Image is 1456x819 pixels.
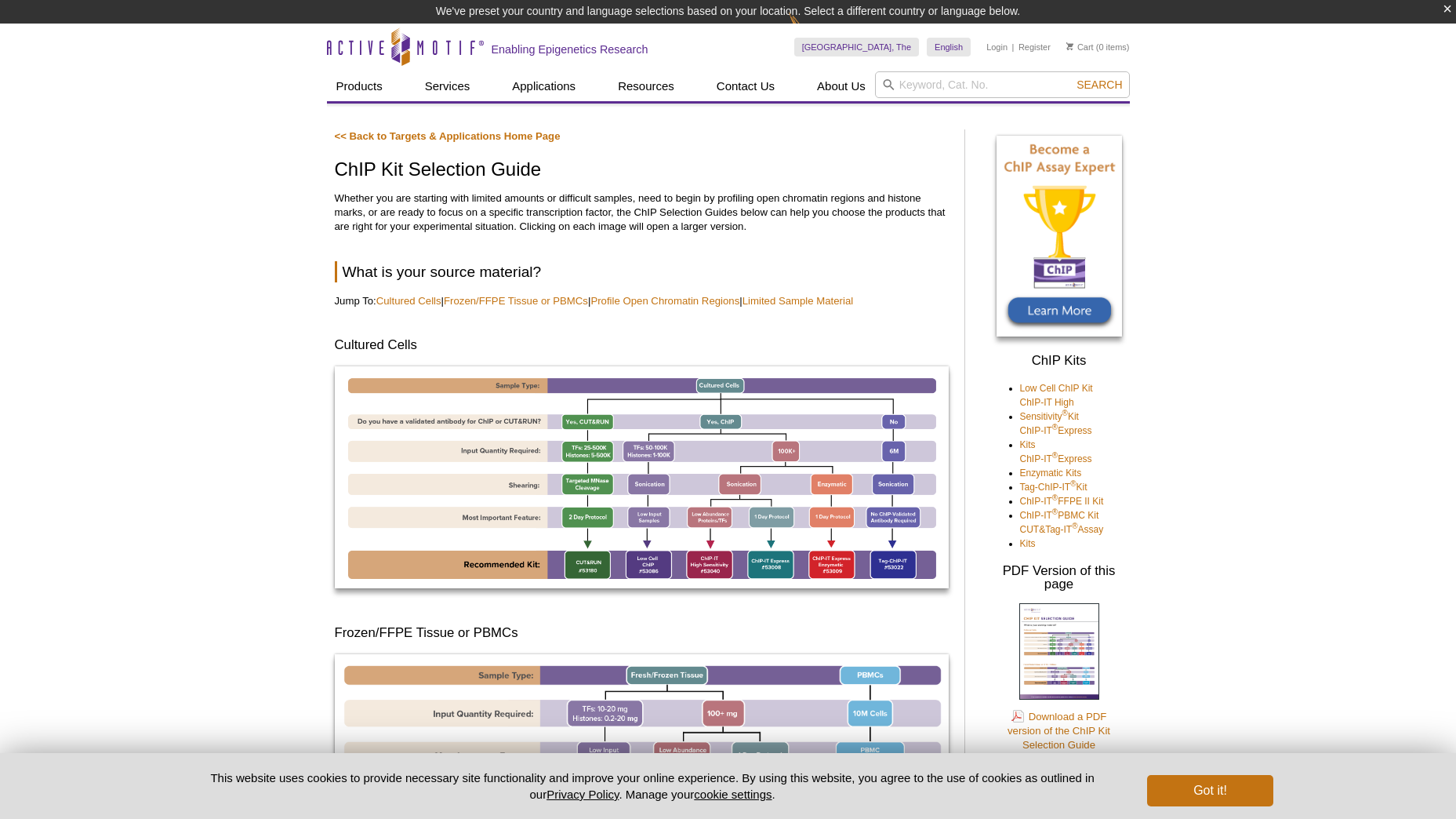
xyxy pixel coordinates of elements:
[997,352,1122,369] h3: ChIP Kits
[183,770,1122,803] p: This website uses cookies to provide necessary site functionality and improve your online experie...
[1052,451,1058,460] sup: ®
[503,71,585,101] a: Applications
[707,71,784,101] a: Contact Us
[1147,775,1273,806] button: Got it!
[335,336,949,355] h3: Cultured Cells
[1066,42,1073,50] img: Your Cart
[335,191,949,234] p: Whether you are starting with limited amounts or difficult samples, need to begin by profiling op...
[1052,423,1058,431] sup: ®
[1072,78,1127,92] button: Search
[1012,38,1015,56] li: |
[743,295,853,307] a: Limited Sample Material​
[546,788,619,801] a: Privacy Policy
[1020,424,1108,452] a: ChIP-IT®Express Kits
[1020,494,1104,508] a: ChIP-IT®FFPE II Kit
[1066,38,1130,56] li: (0 items)
[1072,522,1077,530] sup: ®
[335,130,561,142] a: << Back to Targets & Applications Home Page
[335,159,949,182] h1: ChIP Kit Selection Guide
[808,71,875,101] a: About Us
[1019,697,1099,708] a: Click to download the ChIP Kit Selection Guide
[335,294,949,308] p: Jump To: | | |
[492,42,648,56] h2: Enabling Epigenetics Research
[590,295,739,307] a: Profile Open Chromatin Regions
[1020,480,1087,494] a: Tag-ChIP-IT®Kit
[1052,508,1058,516] sup: ®
[335,366,949,588] img: ChIP Kits Guide 1
[789,12,830,49] img: Change Here
[927,38,971,56] a: English
[997,136,1122,333] img: Become a ChIP Assay Expert
[1018,42,1051,53] a: Register
[1020,381,1093,395] a: Low Cell ChIP Kit
[1066,42,1094,53] a: Cart
[1070,479,1076,488] sup: ®
[1019,603,1099,700] img: ChIP Kit Selection Guide
[1020,395,1108,424] a: ChIP-IT High Sensitivity®Kit
[327,71,392,101] a: Products
[1077,78,1122,91] span: Search
[1020,452,1108,480] a: ChIP-IT®Express Enzymatic Kits
[986,42,1008,53] a: Login
[376,295,441,307] a: Cultured Cells
[444,295,588,307] a: Frozen/FFPE Tissue or PBMCs
[335,624,949,642] h3: Frozen/FFPE Tissue or PBMCs
[335,261,949,282] h2: What is your source material?
[1020,508,1099,522] a: ChIP-IT®PBMC Kit
[1020,522,1108,551] a: CUT&Tag-IT®Assay Kits
[694,788,772,801] button: cookie settings
[416,71,480,101] a: Services
[1008,709,1110,752] a: Download a PDFversion of the ChIP KitSelection Guide
[1062,409,1068,417] sup: ®
[794,38,919,56] a: [GEOGRAPHIC_DATA], The
[875,71,1130,98] input: Keyword, Cat. No.
[997,565,1122,591] h3: PDF Version of this page
[608,71,684,101] a: Resources
[1052,493,1058,502] sup: ®
[335,366,949,592] a: Click for larger image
